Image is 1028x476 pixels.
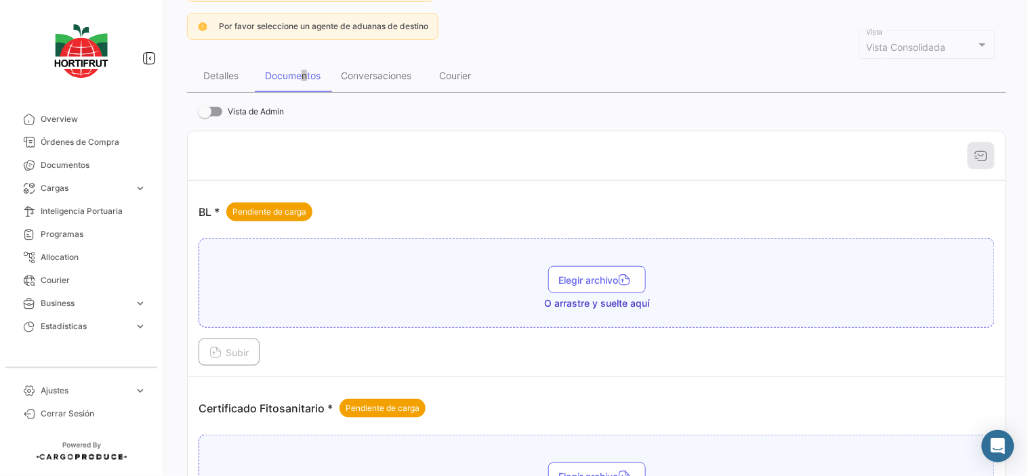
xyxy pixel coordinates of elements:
span: Estadísticas [41,320,129,332]
button: Subir [199,339,260,366]
span: Cargas [41,182,129,194]
span: Por favor seleccione un agente de aduanas de destino [219,21,428,31]
div: Conversaciones [341,70,411,81]
span: Allocation [41,251,146,263]
span: Pendiente de carga [346,402,419,414]
span: expand_more [134,385,146,397]
span: O arrastre y suelte aquí [544,297,649,310]
a: Órdenes de Compra [11,131,152,154]
span: Overview [41,113,146,125]
span: expand_more [134,182,146,194]
mat-select-trigger: Vista Consolidada [867,41,946,53]
a: Courier [11,269,152,292]
a: Overview [11,108,152,131]
span: Programas [41,228,146,240]
a: Inteligencia Portuaria [11,200,152,223]
div: Detalles [203,70,239,81]
a: Programas [11,223,152,246]
span: Business [41,297,129,309]
span: Elegir archivo [559,274,635,286]
a: Documentos [11,154,152,177]
div: Courier [440,70,472,81]
span: Cerrar Sesión [41,408,146,420]
img: logo-hortifrut.svg [47,16,115,86]
span: Inteligencia Portuaria [41,205,146,217]
a: Allocation [11,246,152,269]
span: expand_more [134,320,146,332]
p: Certificado Fitosanitario * [199,399,426,418]
span: Courier [41,274,146,286]
span: expand_more [134,297,146,309]
button: Elegir archivo [548,266,646,293]
span: Órdenes de Compra [41,136,146,148]
span: Vista de Admin [228,104,284,120]
div: Abrir Intercom Messenger [982,430,1014,462]
span: Documentos [41,159,146,171]
div: Documentos [265,70,321,81]
span: Subir [209,347,249,358]
span: Pendiente de carga [232,206,306,218]
span: Ajustes [41,385,129,397]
